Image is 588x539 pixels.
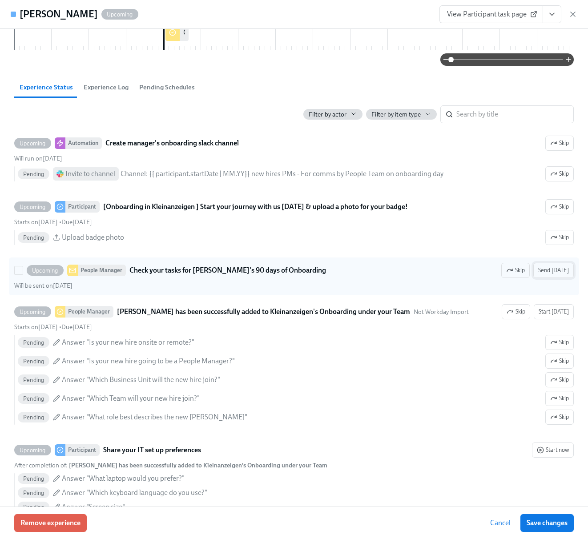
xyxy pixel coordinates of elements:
[550,375,569,384] span: Skip
[18,377,49,383] span: Pending
[545,410,574,425] button: UpcomingPeople Manager[PERSON_NAME] has been successfully added to Kleinanzeigen's Onboarding und...
[62,356,235,366] span: Answer "Is your new hire going to be a People Manager?"
[121,169,443,179] div: Channel: {{ participant.startDate | MM.YY}} new hires PMs - For comms by People Team on onboardin...
[490,519,511,527] span: Cancel
[27,267,64,274] span: Upcoming
[18,414,49,421] span: Pending
[62,474,185,483] span: Answer "What laptop would you prefer?"
[20,82,73,93] span: Experience Status
[20,8,98,21] h4: [PERSON_NAME]
[545,166,574,181] button: UpcomingAutomationCreate manager's onboarding slack channelSkipWill run on[DATE]Pending Invite to...
[14,323,92,331] div: •
[14,282,72,290] span: Wednesday, September 10th 2025, 9:00 am
[545,391,574,406] button: UpcomingPeople Manager[PERSON_NAME] has been successfully added to Kleinanzeigen's Onboarding und...
[545,199,574,214] button: UpcomingParticipant[Onboarding in Kleinanzeigen ] Start your journey with us [DATE] & upload a ph...
[532,442,574,458] button: UpcomingParticipantShare your IT set up preferencesAfter completion of: [PERSON_NAME] has been su...
[527,519,568,527] span: Save changes
[14,218,92,226] div: •
[62,375,220,385] span: Answer "Which Business Unit will the new hire join?"
[545,136,574,151] button: UpcomingAutomationCreate manager's onboarding slack channelWill run on[DATE]Pending Invite to cha...
[20,519,81,527] span: Remove experience
[62,488,207,498] span: Answer "Which keyboard language do you use?"
[545,354,574,369] button: UpcomingPeople Manager[PERSON_NAME] has been successfully added to Kleinanzeigen's Onboarding und...
[550,338,569,347] span: Skip
[18,339,49,346] span: Pending
[18,234,49,241] span: Pending
[539,307,569,316] span: Start [DATE]
[61,323,92,331] span: Monday, September 15th 2025, 9:00 am
[14,461,327,470] div: After completion of :
[309,110,346,119] span: Filter by actor
[103,445,201,455] strong: Share your IT set up preferences
[456,105,574,123] input: Search by title
[14,514,87,532] button: Remove experience
[101,11,138,18] span: Upcoming
[506,266,525,275] span: Skip
[62,338,194,347] span: Answer "Is your new hire onsite or remote?"
[18,171,49,177] span: Pending
[14,155,62,162] span: Wednesday, September 3rd 2025, 9:00 am
[18,358,49,365] span: Pending
[18,504,49,511] span: Pending
[62,233,124,242] span: Upload badge photo
[545,335,574,350] button: UpcomingPeople Manager[PERSON_NAME] has been successfully added to Kleinanzeigen's Onboarding und...
[550,169,569,178] span: Skip
[545,372,574,387] button: UpcomingPeople Manager[PERSON_NAME] has been successfully added to Kleinanzeigen's Onboarding und...
[103,201,408,212] strong: [Onboarding in Kleinanzeigen ] Start your journey with us [DATE] & upload a photo for your badge!
[65,137,102,149] div: Automation
[550,139,569,148] span: Skip
[14,309,51,315] span: Upcoming
[65,201,100,213] div: Participant
[105,138,239,149] strong: Create manager's onboarding slack channel
[414,308,469,316] span: This task uses the "Not Workday Import" audience
[183,28,383,37] div: Complete these tasks during {{ participant.fullName }}'s first week
[447,10,536,19] span: View Participant task page
[117,306,410,317] strong: [PERSON_NAME] has been successfully added to Kleinanzeigen's Onboarding under your Team
[545,230,574,245] button: UpcomingParticipant[Onboarding in Kleinanzeigen ] Start your journey with us [DATE] & upload a ph...
[62,412,247,422] span: Answer "What role best describes the new [PERSON_NAME]"
[484,514,517,532] button: Cancel
[543,5,561,23] button: View task page
[550,413,569,422] span: Skip
[502,304,530,319] button: UpcomingPeople Manager[PERSON_NAME] has been successfully added to Kleinanzeigen's Onboarding und...
[439,5,543,23] a: View Participant task page
[18,395,49,402] span: Pending
[14,323,58,331] span: Wednesday, September 10th 2025, 9:00 am
[18,490,49,496] span: Pending
[14,204,51,210] span: Upcoming
[537,446,569,455] span: Start now
[14,447,51,454] span: Upcoming
[14,140,51,147] span: Upcoming
[69,462,327,469] strong: [PERSON_NAME] has been successfully added to Kleinanzeigen's Onboarding under your Team
[65,306,113,318] div: People Manager
[65,169,115,179] div: Invite to channel
[366,109,437,120] button: Filter by item type
[507,307,525,316] span: Skip
[371,110,421,119] span: Filter by item type
[65,444,100,456] div: Participant
[84,82,129,93] span: Experience Log
[520,514,574,532] button: Save changes
[550,233,569,242] span: Skip
[129,265,326,276] strong: Check your tasks for [PERSON_NAME]'s 90 days of Onboarding
[550,202,569,211] span: Skip
[538,266,569,275] span: Send [DATE]
[61,218,92,226] span: Friday, September 5th 2025, 9:00 am
[550,394,569,403] span: Skip
[550,357,569,366] span: Skip
[62,502,125,512] span: Answer "Screen size"
[18,475,49,482] span: Pending
[62,394,200,403] span: Answer "Which Team will your new hire join?"
[501,263,530,278] button: UpcomingPeople ManagerCheck your tasks for [PERSON_NAME]'s 90 days of OnboardingSend [DATE]Will b...
[14,218,58,226] span: Wednesday, September 3rd 2025, 9:00 am
[139,82,195,93] span: Pending Schedules
[534,304,574,319] button: UpcomingPeople Manager[PERSON_NAME] has been successfully added to Kleinanzeigen's Onboarding und...
[303,109,362,120] button: Filter by actor
[78,265,126,276] div: People Manager
[533,263,574,278] button: UpcomingPeople ManagerCheck your tasks for [PERSON_NAME]'s 90 days of OnboardingSkipWill be sent ...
